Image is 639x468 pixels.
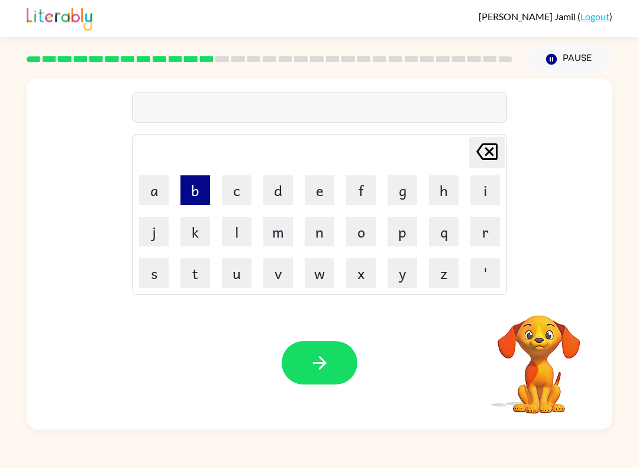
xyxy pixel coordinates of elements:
[470,258,500,288] button: '
[139,175,169,205] button: a
[139,217,169,246] button: j
[346,258,376,288] button: x
[180,258,210,288] button: t
[222,175,251,205] button: c
[346,175,376,205] button: f
[580,11,609,22] a: Logout
[479,11,577,22] span: [PERSON_NAME] Jamil
[305,217,334,246] button: n
[388,258,417,288] button: y
[470,175,500,205] button: i
[263,217,293,246] button: m
[388,175,417,205] button: g
[346,217,376,246] button: o
[479,11,612,22] div: ( )
[27,5,92,31] img: Literably
[305,258,334,288] button: w
[263,258,293,288] button: v
[222,217,251,246] button: l
[429,175,459,205] button: h
[480,297,598,415] video: Your browser must support playing .mp4 files to use Literably. Please try using another browser.
[305,175,334,205] button: e
[527,46,612,73] button: Pause
[263,175,293,205] button: d
[470,217,500,246] button: r
[388,217,417,246] button: p
[180,217,210,246] button: k
[139,258,169,288] button: s
[429,258,459,288] button: z
[180,175,210,205] button: b
[429,217,459,246] button: q
[222,258,251,288] button: u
